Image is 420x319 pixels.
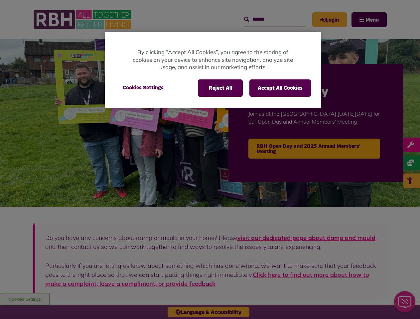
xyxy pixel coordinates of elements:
[4,2,25,23] div: Close Web Assistant
[105,32,321,108] div: Cookie banner
[198,79,243,97] button: Reject All
[131,49,294,71] p: By clicking “Accept All Cookies”, you agree to the storing of cookies on your device to enhance s...
[115,79,172,96] button: Cookies Settings
[249,79,311,97] button: Accept All Cookies
[105,32,321,108] div: Privacy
